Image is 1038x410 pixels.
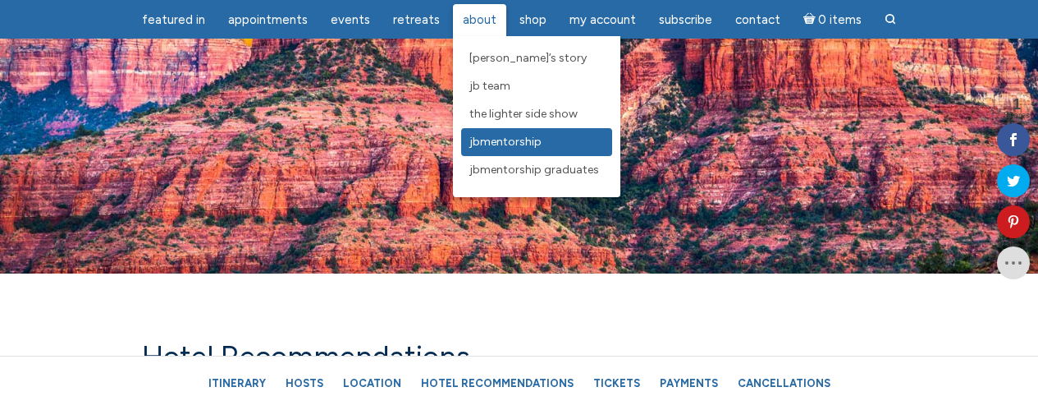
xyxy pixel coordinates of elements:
a: Tickets [585,369,648,398]
a: Payments [652,369,726,398]
span: 1 [1004,97,1030,112]
a: My Account [560,4,646,36]
a: About [453,4,506,36]
a: JBMentorship [461,128,612,156]
a: Subscribe [649,4,722,36]
span: About [463,12,496,27]
span: Contact [735,12,780,27]
a: Contact [725,4,790,36]
a: Retreats [383,4,450,36]
a: Location [335,369,409,398]
span: Shares [1004,112,1030,120]
h3: Hotel Recommendations [142,339,897,375]
a: JBMentorship Graduates [461,156,612,184]
a: [PERSON_NAME]’s Story [461,44,612,72]
span: Shop [519,12,546,27]
a: Shop [510,4,556,36]
a: Hotel Recommendations [413,369,582,398]
span: Subscribe [659,12,712,27]
span: 0 items [818,14,862,26]
a: JB Team [461,72,612,100]
a: Hosts [277,369,332,398]
a: The Lighter Side Show [461,100,612,128]
span: My Account [569,12,636,27]
span: JBMentorship [469,135,542,149]
span: JBMentorship Graduates [469,163,599,177]
a: featured in [132,4,215,36]
i: Cart [803,12,819,27]
a: Cart0 items [793,2,872,36]
span: Retreats [393,12,440,27]
a: Appointments [218,4,318,36]
span: featured in [142,12,205,27]
span: [PERSON_NAME]’s Story [469,51,587,65]
a: Itinerary [200,369,274,398]
span: Appointments [228,12,308,27]
span: Events [331,12,370,27]
span: The Lighter Side Show [469,107,578,121]
span: JB Team [469,79,510,93]
a: Cancellations [729,369,839,398]
a: Events [321,4,380,36]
